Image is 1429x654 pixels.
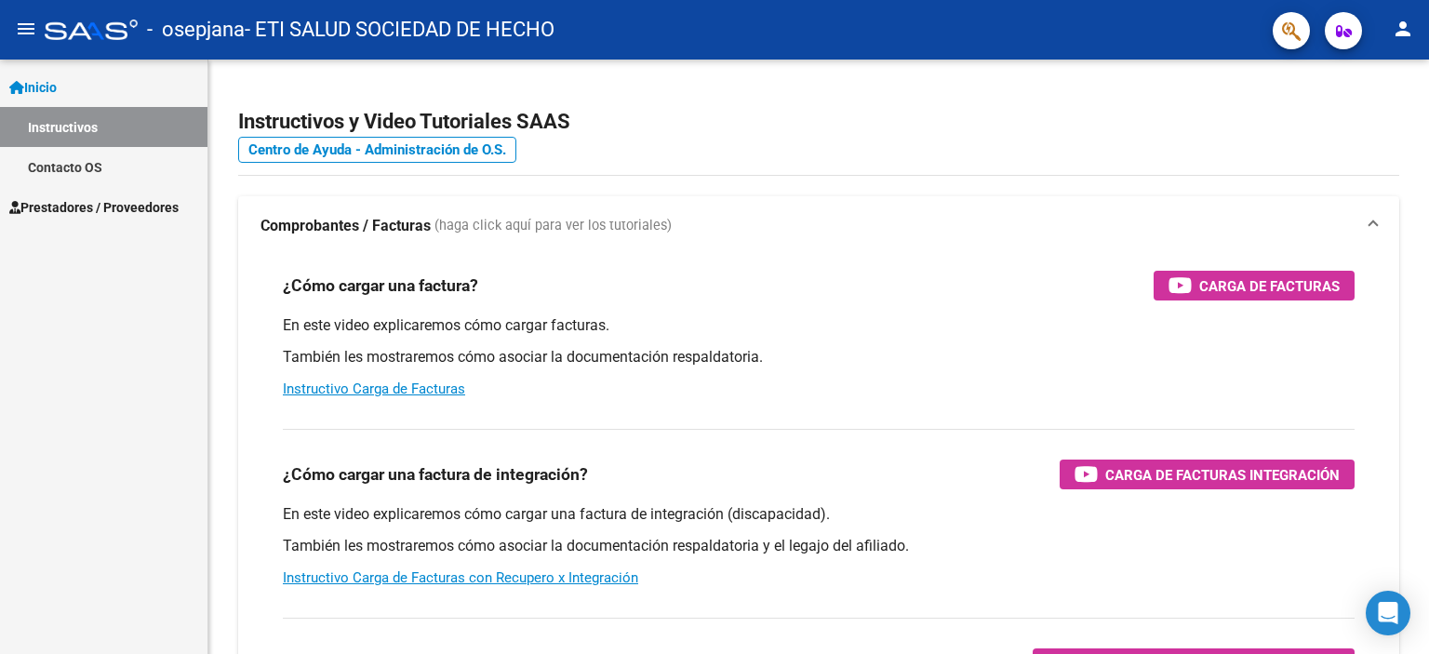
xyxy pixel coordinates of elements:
span: Carga de Facturas [1199,274,1340,298]
button: Carga de Facturas [1154,271,1355,300]
h3: ¿Cómo cargar una factura? [283,273,478,299]
a: Centro de Ayuda - Administración de O.S. [238,137,516,163]
span: - osepjana [147,9,245,50]
a: Instructivo Carga de Facturas con Recupero x Integración [283,569,638,586]
a: Instructivo Carga de Facturas [283,380,465,397]
strong: Comprobantes / Facturas [260,216,431,236]
p: También les mostraremos cómo asociar la documentación respaldatoria y el legajo del afiliado. [283,536,1355,556]
span: (haga click aquí para ver los tutoriales) [434,216,672,236]
mat-icon: person [1392,18,1414,40]
mat-expansion-panel-header: Comprobantes / Facturas (haga click aquí para ver los tutoriales) [238,196,1399,256]
p: En este video explicaremos cómo cargar facturas. [283,315,1355,336]
span: Prestadores / Proveedores [9,197,179,218]
p: En este video explicaremos cómo cargar una factura de integración (discapacidad). [283,504,1355,525]
span: Carga de Facturas Integración [1105,463,1340,487]
p: También les mostraremos cómo asociar la documentación respaldatoria. [283,347,1355,367]
mat-icon: menu [15,18,37,40]
span: Inicio [9,77,57,98]
button: Carga de Facturas Integración [1060,460,1355,489]
h2: Instructivos y Video Tutoriales SAAS [238,104,1399,140]
div: Open Intercom Messenger [1366,591,1410,635]
h3: ¿Cómo cargar una factura de integración? [283,461,588,487]
span: - ETI SALUD SOCIEDAD DE HECHO [245,9,554,50]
